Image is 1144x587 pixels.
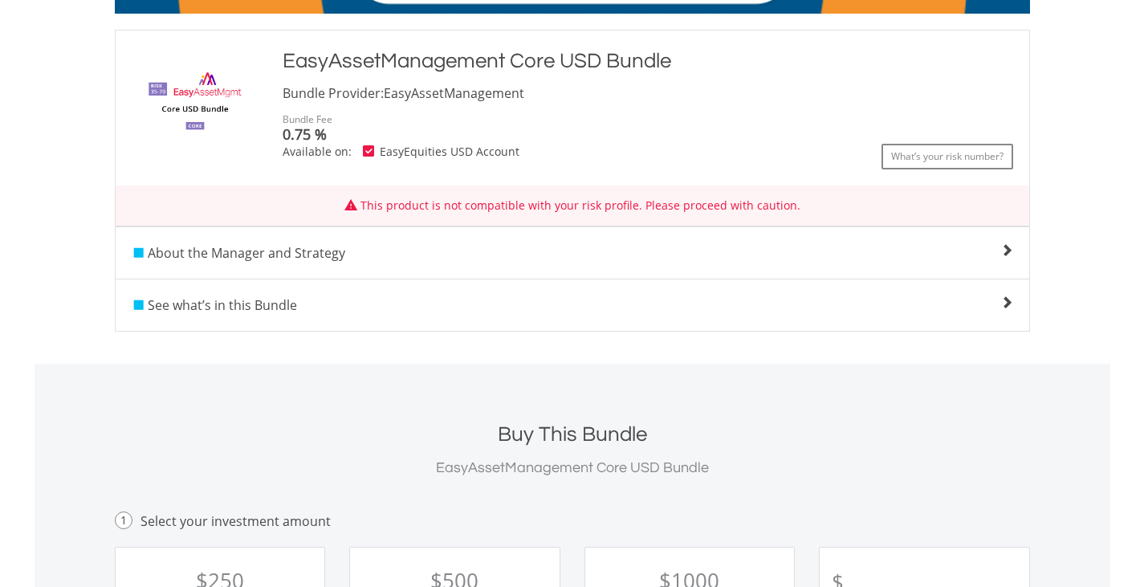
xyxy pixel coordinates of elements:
[115,512,1030,531] div: Select your investment amount
[283,84,1013,103] h4: EasyAssetManagement
[283,144,352,159] span: Available on:
[148,296,297,314] span: See what’s in this Bundle
[283,124,327,144] span: 0.75 %
[283,47,1013,75] div: EasyAssetManagement Core USD Bundle
[360,198,800,213] span: This product is not compatible with your risk profile. Please proceed with caution.
[380,144,519,159] span: EasyEquities USD Account
[116,515,132,526] div: 1
[115,457,1030,479] div: EasyAssetManagement Core USD Bundle
[283,84,384,102] span: Bundle Provider:
[148,244,345,262] span: About the Manager and Strategy
[881,144,1013,169] a: What’s your risk number?
[135,63,255,137] img: EMPBundle_CUSD.png
[283,112,332,126] span: Bundle Fee
[115,420,1030,449] h1: Buy This Bundle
